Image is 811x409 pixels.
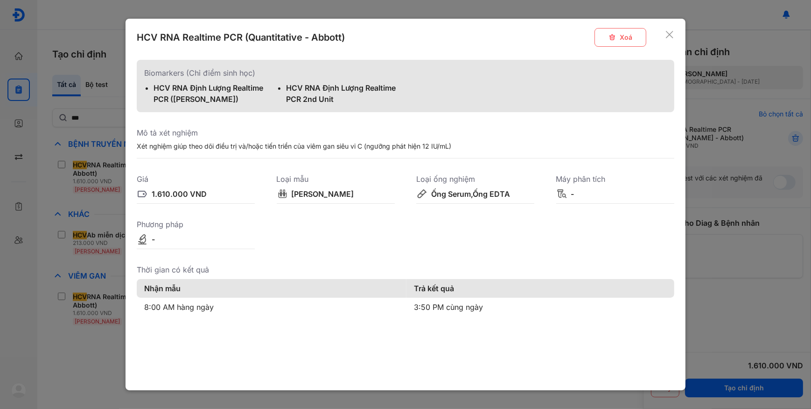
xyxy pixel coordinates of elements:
[406,298,674,316] td: 3:50 PM cùng ngày
[154,82,269,105] div: HCV RNA Định Lượng Realtime PCR ([PERSON_NAME])
[144,67,667,79] div: Biomarkers (Chỉ điểm sinh học)
[137,173,255,185] div: Giá
[152,188,207,200] div: 1.610.000 VND
[571,188,574,200] div: -
[431,188,510,200] div: Ống Serum,Ống EDTA
[406,279,674,298] th: Trả kết quả
[292,188,354,200] div: [PERSON_NAME]
[137,31,345,44] div: HCV RNA Realtime PCR (Quantitative - Abbott)
[137,127,674,138] div: Mô tả xét nghiệm
[277,173,395,185] div: Loại mẫu
[152,234,155,245] div: -
[286,82,402,105] div: HCV RNA Định Lượng Realtime PCR 2nd Unit
[594,28,646,47] button: Xoá
[137,142,674,151] div: Xét nghiệm giúp theo dõi điều trị và/hoặc tiến triển của viêm gan siêu vi C (ngưỡng phát hiện 12 ...
[137,219,255,230] div: Phương pháp
[556,173,674,185] div: Máy phân tích
[416,173,534,185] div: Loại ống nghiệm
[137,264,674,275] div: Thời gian có kết quả
[137,298,406,316] td: 8:00 AM hàng ngày
[137,279,406,298] th: Nhận mẫu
